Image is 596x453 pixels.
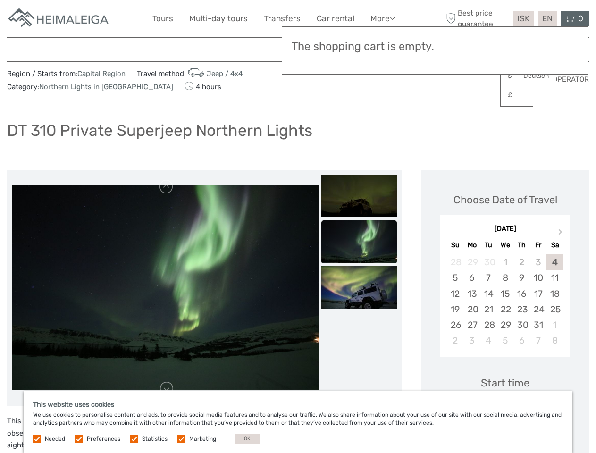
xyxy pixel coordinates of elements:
[480,286,497,302] div: Choose Tuesday, October 14th, 2025
[7,82,173,92] span: Category:
[7,69,126,79] span: Region / Starts from:
[7,7,111,30] img: Apartments in Reykjavik
[530,239,546,252] div: Fr
[464,302,480,317] div: Choose Monday, October 20th, 2025
[443,254,567,348] div: month 2025-10
[109,15,120,26] button: Open LiveChat chat widget
[480,333,497,348] div: Choose Tuesday, November 4th, 2025
[464,254,480,270] div: Not available Monday, September 29th, 2025
[513,286,530,302] div: Choose Thursday, October 16th, 2025
[497,317,513,333] div: Choose Wednesday, October 29th, 2025
[464,286,480,302] div: Choose Monday, October 13th, 2025
[480,254,497,270] div: Not available Tuesday, September 30th, 2025
[480,317,497,333] div: Choose Tuesday, October 28th, 2025
[538,11,557,26] div: EN
[447,286,463,302] div: Choose Sunday, October 12th, 2025
[12,185,319,390] img: c91789d7c26a42a4bbb4687f621beddf_main_slider.jpg
[513,270,530,285] div: Choose Thursday, October 9th, 2025
[152,12,173,25] a: Tours
[481,376,529,390] div: Start time
[480,270,497,285] div: Choose Tuesday, October 7th, 2025
[546,254,563,270] div: Choose Saturday, October 4th, 2025
[546,286,563,302] div: Choose Saturday, October 18th, 2025
[530,254,546,270] div: Not available Friday, October 3rd, 2025
[77,69,126,78] a: Capital Region
[501,87,533,104] a: £
[497,270,513,285] div: Choose Wednesday, October 8th, 2025
[517,14,529,23] span: ISK
[185,80,221,93] span: 4 hours
[497,333,513,348] div: Choose Wednesday, November 5th, 2025
[444,8,511,29] span: Best price guarantee
[24,391,572,453] div: We use cookies to personalise content and ads, to provide social media features and to analyse ou...
[530,302,546,317] div: Choose Friday, October 24th, 2025
[513,317,530,333] div: Choose Thursday, October 30th, 2025
[516,67,556,84] a: Deutsch
[464,270,480,285] div: Choose Monday, October 6th, 2025
[546,239,563,252] div: Sa
[480,302,497,317] div: Choose Tuesday, October 21st, 2025
[87,435,120,443] label: Preferences
[189,435,216,443] label: Marketing
[453,193,557,207] div: Choose Date of Travel
[440,224,570,234] div: [DATE]
[546,317,563,333] div: Choose Saturday, November 1st, 2025
[530,333,546,348] div: Choose Friday, November 7th, 2025
[513,254,530,270] div: Not available Thursday, October 2nd, 2025
[321,220,397,263] img: c91789d7c26a42a4bbb4687f621beddf_slider_thumbnail.jpg
[447,333,463,348] div: Choose Sunday, November 2nd, 2025
[501,67,533,84] a: $
[45,435,65,443] label: Needed
[447,254,463,270] div: Not available Sunday, September 28th, 2025
[137,67,243,80] span: Travel method:
[464,333,480,348] div: Choose Monday, November 3rd, 2025
[546,333,563,348] div: Choose Saturday, November 8th, 2025
[464,239,480,252] div: Mo
[546,302,563,317] div: Choose Saturday, October 25th, 2025
[292,40,579,53] h3: The shopping cart is empty.
[447,270,463,285] div: Choose Sunday, October 5th, 2025
[480,239,497,252] div: Tu
[530,286,546,302] div: Choose Friday, October 17th, 2025
[186,69,243,78] a: Jeep / 4x4
[317,12,354,25] a: Car rental
[497,286,513,302] div: Choose Wednesday, October 15th, 2025
[513,239,530,252] div: Th
[447,317,463,333] div: Choose Sunday, October 26th, 2025
[464,317,480,333] div: Choose Monday, October 27th, 2025
[321,266,397,309] img: 3461b4c5108741fbbd4b5b056beefd0f_slider_thumbnail.jpg
[447,239,463,252] div: Su
[546,270,563,285] div: Choose Saturday, October 11th, 2025
[530,270,546,285] div: Choose Friday, October 10th, 2025
[7,121,312,140] h1: DT 310 Private Superjeep Northern Lights
[235,434,260,444] button: OK
[264,12,301,25] a: Transfers
[39,83,173,91] a: Northern Lights in [GEOGRAPHIC_DATA]
[513,302,530,317] div: Choose Thursday, October 23rd, 2025
[189,12,248,25] a: Multi-day tours
[321,175,397,217] img: ac05cf40673440bcb3e8cf4c9c0c4d50_slider_thumbnail.jpg
[497,254,513,270] div: Not available Wednesday, October 1st, 2025
[142,435,168,443] label: Statistics
[370,12,395,25] a: More
[497,239,513,252] div: We
[577,14,585,23] span: 0
[497,302,513,317] div: Choose Wednesday, October 22nd, 2025
[530,317,546,333] div: Choose Friday, October 31st, 2025
[554,226,569,242] button: Next Month
[447,302,463,317] div: Choose Sunday, October 19th, 2025
[33,401,563,409] h5: This website uses cookies
[13,17,107,24] p: We're away right now. Please check back later!
[513,333,530,348] div: Choose Thursday, November 6th, 2025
